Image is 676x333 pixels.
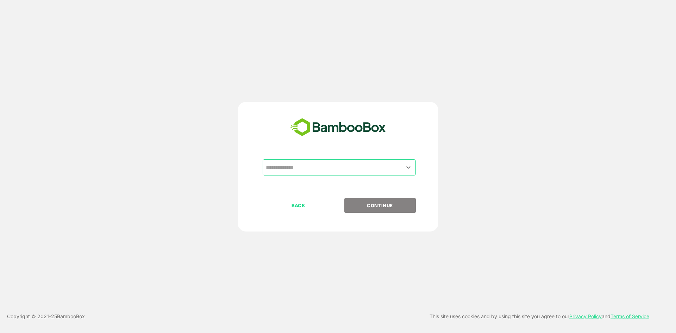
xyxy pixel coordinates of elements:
p: BACK [263,202,334,209]
p: CONTINUE [345,202,415,209]
p: This site uses cookies and by using this site you agree to our and [430,312,649,321]
a: Privacy Policy [569,313,602,319]
p: Copyright © 2021- 25 BambooBox [7,312,85,321]
img: bamboobox [287,116,390,139]
a: Terms of Service [611,313,649,319]
button: Open [404,162,413,172]
button: CONTINUE [344,198,416,213]
button: BACK [263,198,334,213]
